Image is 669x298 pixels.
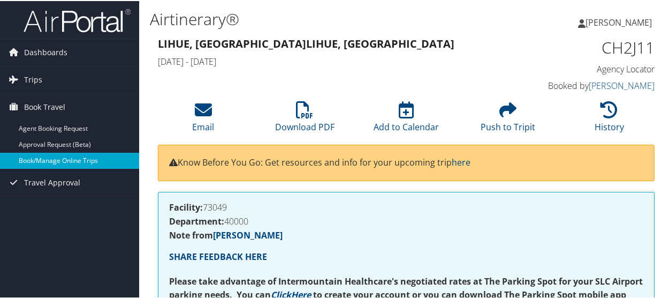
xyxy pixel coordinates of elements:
[374,106,439,132] a: Add to Calendar
[169,214,224,226] strong: Department:
[24,7,131,32] img: airportal-logo.png
[158,35,454,50] strong: Lihue, [GEOGRAPHIC_DATA] Lihue, [GEOGRAPHIC_DATA]
[24,168,80,195] span: Travel Approval
[169,216,643,225] h4: 40000
[150,7,492,29] h1: Airtinerary®
[24,65,42,92] span: Trips
[158,55,527,66] h4: [DATE] - [DATE]
[595,106,624,132] a: History
[169,250,267,262] a: SHARE FEEDBACK HERE
[24,93,65,120] span: Book Travel
[213,228,283,240] a: [PERSON_NAME]
[481,106,535,132] a: Push to Tripit
[275,106,334,132] a: Download PDF
[452,155,470,167] a: here
[589,79,655,91] a: [PERSON_NAME]
[543,62,655,74] h4: Agency Locator
[169,228,283,240] strong: Note from
[169,200,203,212] strong: Facility:
[169,155,643,169] p: Know Before You Go: Get resources and info for your upcoming trip
[169,202,643,211] h4: 73049
[24,38,67,65] span: Dashboards
[543,35,655,58] h1: CH2J11
[543,79,655,91] h4: Booked by
[586,16,652,27] span: [PERSON_NAME]
[192,106,214,132] a: Email
[578,5,663,38] a: [PERSON_NAME]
